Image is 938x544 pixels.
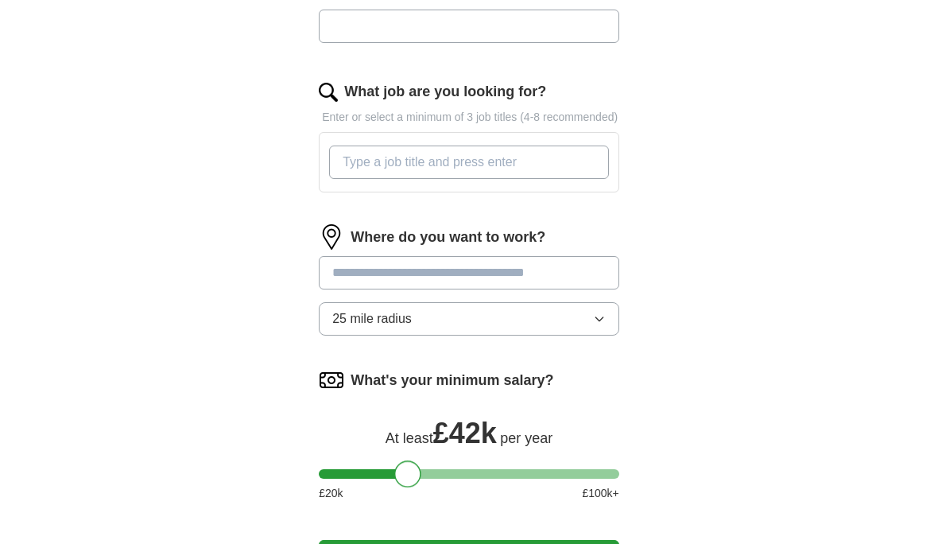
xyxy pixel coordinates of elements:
img: search.png [319,83,338,102]
img: location.png [319,224,344,250]
span: per year [500,430,552,446]
label: Where do you want to work? [351,227,545,248]
span: £ 42k [433,417,497,449]
p: Enter or select a minimum of 3 job titles (4-8 recommended) [319,109,619,126]
span: 25 mile radius [332,309,412,328]
img: salary.png [319,367,344,393]
span: £ 20 k [319,485,343,502]
label: What's your minimum salary? [351,370,553,391]
label: What job are you looking for? [344,81,546,103]
span: At least [386,430,433,446]
button: 25 mile radius [319,302,619,336]
input: Type a job title and press enter [329,146,609,179]
span: £ 100 k+ [582,485,618,502]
